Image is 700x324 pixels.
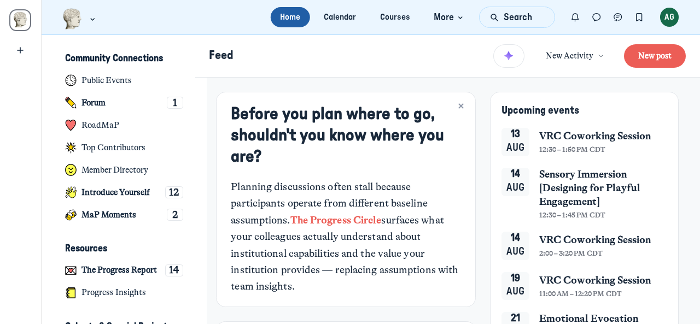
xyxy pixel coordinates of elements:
button: ResourcesCollapse space [55,239,192,258]
span: 12:30 – 1:45 PM CDT [539,211,605,220]
div: AG [660,8,679,27]
div: Aug [506,244,524,260]
button: New post [624,44,686,68]
a: The Progress Report14 [55,260,192,280]
span: VRC Coworking Session [539,274,651,287]
a: The Progress Circle [290,214,382,226]
button: Bookmarks [628,7,650,28]
div: 13 [511,128,520,140]
a: Progress Insights [55,282,192,303]
button: Search [479,7,555,28]
div: Aug [506,180,524,196]
a: MaP Moments2 [55,205,192,225]
button: More [424,7,470,27]
span: New Activity [546,50,593,62]
img: Museums as Progress logo [62,8,83,30]
a: VRC Coworking Session12:30 – 1:50 PM CDT [539,129,668,155]
span: 2:00 – 3:20 PM CDT [539,249,603,258]
h1: Feed [209,48,484,64]
a: Forum1 [55,93,192,113]
a: Sensory Immersion [Designing for Playful Engagement]12:30 – 1:45 PM CDT [539,168,668,220]
button: Summarize [493,44,524,68]
span: 12:30 – 1:50 PM CDT [539,145,605,155]
a: Top Contributors [55,138,192,158]
button: Notifications [565,7,586,28]
div: Planning discussions often stall because participants operate from different baseline assumptions... [231,179,460,295]
button: User menu options [660,8,679,27]
a: VRC Coworking Session11:00 AM – 12:20 PM CDT [539,274,668,299]
a: Museums as Progress [9,9,31,31]
h3: Before you plan where to go, shouldn't you know where you are? [231,104,460,168]
div: 2 [167,209,183,221]
h4: Forum [81,98,106,108]
a: Calendar [314,7,366,27]
a: Courses [370,7,419,27]
a: VRC Coworking Session2:00 – 3:20 PM CDT [539,233,668,258]
button: Chat threads [608,7,629,28]
span: Sensory Immersion [Designing for Playful Engagement] [539,168,668,208]
a: Public Events [55,70,192,91]
a: Create a new community [11,41,30,60]
h4: Public Events [81,75,132,86]
h4: Member Directory [81,165,148,175]
span: More [434,10,466,25]
div: 1 [167,97,183,109]
a: Home [271,7,310,27]
h3: Community Connections [65,52,163,64]
a: Introduce Yourself12 [55,182,192,203]
button: Summarize [493,42,524,70]
div: 14 [511,232,520,244]
div: 14 [511,168,520,180]
button: Direct messages [586,7,608,28]
button: Community ConnectionsCollapse space [55,49,192,68]
h4: Introduce Yourself [81,187,150,198]
div: 14 [165,264,183,276]
span: Upcoming events [501,105,579,116]
div: 19 [511,273,520,285]
img: Museums as Progress logo [11,11,29,29]
button: New Activity [539,45,610,67]
h3: Resources [65,243,107,255]
h4: MaP Moments [81,210,136,220]
header: Page Header [195,35,700,78]
div: Aug [506,140,524,156]
span: VRC Coworking Session [539,129,651,143]
h4: Progress Insights [81,287,146,298]
span: VRC Coworking Session [539,233,651,247]
div: Aug [506,284,524,299]
h4: The Progress Report [81,265,157,275]
h4: RoadMaP [81,120,119,131]
span: 11:00 AM – 12:20 PM CDT [539,290,622,299]
div: 12 [165,186,183,198]
a: Member Directory [55,160,192,180]
h4: Top Contributors [81,143,145,153]
button: Museums as Progress logo [62,7,98,31]
a: RoadMaP [55,115,192,136]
